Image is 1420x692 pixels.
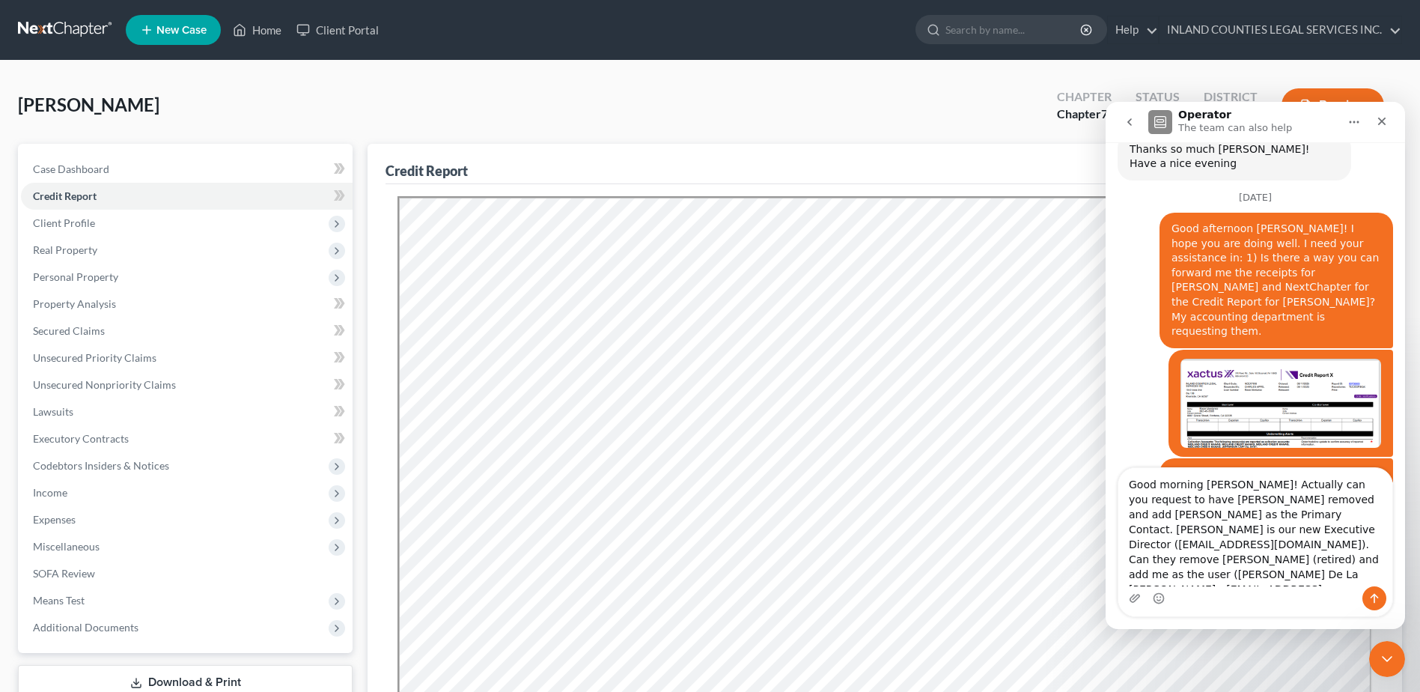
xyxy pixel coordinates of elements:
iframe: Intercom live chat [1106,102,1405,629]
span: Expenses [33,513,76,526]
div: Chapter [1057,88,1112,106]
div: Credit Report [386,162,468,180]
a: Credit Report [21,183,353,210]
a: Executory Contracts [21,425,353,452]
iframe: Intercom live chat [1369,641,1405,677]
span: SOFA Review [33,567,95,580]
a: Home [225,16,289,43]
a: Property Analysis [21,291,353,318]
button: Preview [1282,88,1384,122]
span: 7 [1101,106,1108,121]
span: Credit Report [33,189,97,202]
span: Secured Claims [33,324,105,337]
span: Codebtors Insiders & Notices [33,459,169,472]
a: Help [1108,16,1158,43]
span: Real Property [33,243,97,256]
span: Lawsuits [33,405,73,418]
span: Executory Contracts [33,432,129,445]
input: Search by name... [945,16,1082,43]
span: Means Test [33,594,85,607]
a: Secured Claims [21,318,353,345]
span: Unsecured Nonpriority Claims [33,378,176,391]
a: Lawsuits [21,398,353,425]
span: [PERSON_NAME] [18,94,159,115]
span: Case Dashboard [33,163,109,175]
div: District [1204,88,1258,106]
a: Unsecured Nonpriority Claims [21,371,353,398]
a: INLAND COUNTIES LEGAL SERVICES INC. [1160,16,1401,43]
span: Unsecured Priority Claims [33,351,156,364]
a: Case Dashboard [21,156,353,183]
div: Chapter [1057,106,1112,123]
span: Income [33,486,67,499]
div: Status [1136,88,1180,106]
a: Unsecured Priority Claims [21,345,353,371]
span: Client Profile [33,216,95,229]
a: Client Portal [289,16,386,43]
span: Additional Documents [33,621,138,634]
span: New Case [156,25,207,36]
span: Property Analysis [33,297,116,310]
a: SOFA Review [21,560,353,587]
span: Miscellaneous [33,540,100,553]
span: Personal Property [33,270,118,283]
